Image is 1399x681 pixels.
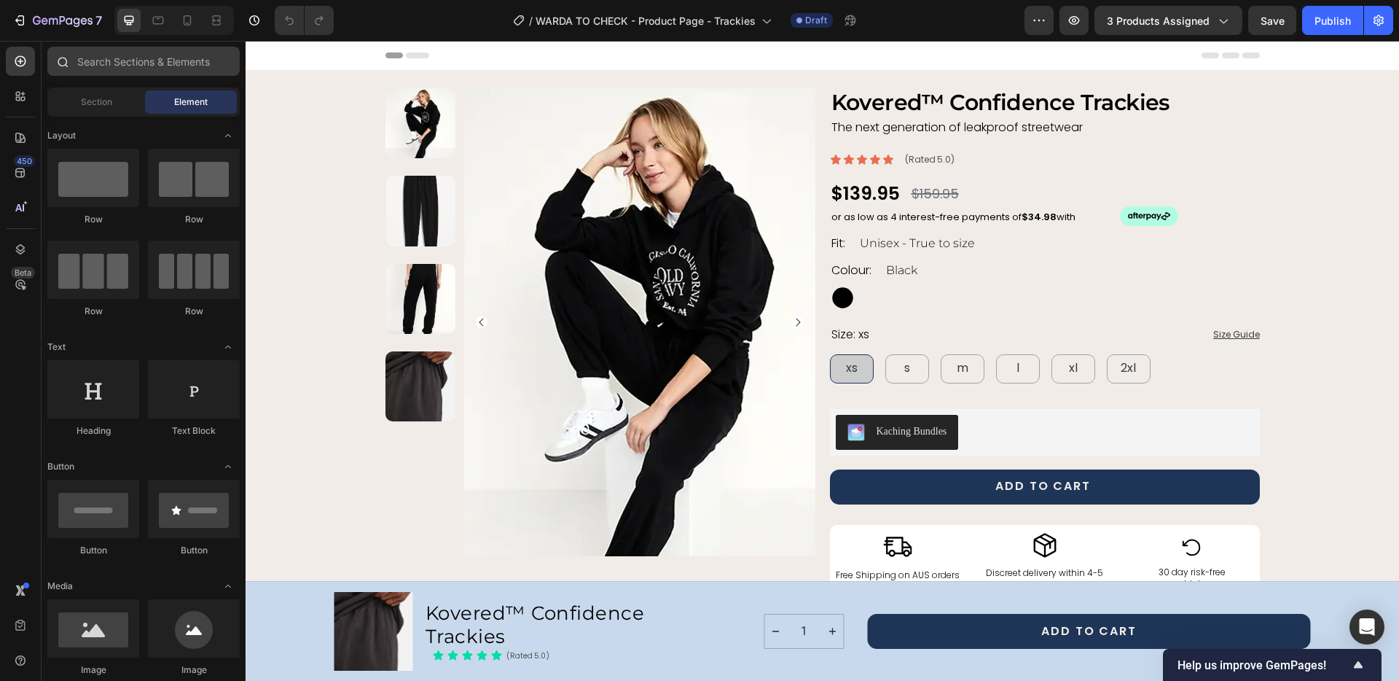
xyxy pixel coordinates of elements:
[47,305,139,318] div: Row
[47,213,139,226] div: Row
[161,86,246,96] div: Keywords by Traffic
[546,276,558,287] button: Carousel Next Arrow
[230,276,242,287] button: Carousel Back Arrow
[776,169,811,183] strong: $34.98
[47,424,139,437] div: Heading
[216,575,240,598] span: Toggle open
[586,78,837,95] span: The next generation of leakproof streetwear
[796,583,891,598] div: Add to Cart
[520,574,541,607] button: decrement
[576,574,598,607] button: increment
[590,374,713,409] button: Kaching Bundles
[586,222,626,238] p: Colour:
[174,96,208,109] span: Element
[771,319,774,335] span: l
[584,141,656,166] div: $139.95
[275,6,334,35] div: Undo/Redo
[590,528,714,552] span: Free Shipping on AUS orders $99+
[875,319,890,335] span: 2xl
[95,12,102,29] p: 7
[968,288,1014,300] a: Size Guide
[47,664,139,677] div: Image
[1349,610,1384,645] div: Open Intercom Messenger
[586,195,600,211] p: Fit:
[148,213,240,226] div: Row
[39,85,51,96] img: tab_domain_overview_orange.svg
[261,610,304,620] p: (Rated 5.0)
[913,525,980,537] span: 30 day risk-free
[584,47,1014,77] h2: Kovered™ Confidence Trackies
[631,383,702,398] div: Kaching Bundles
[148,544,240,557] div: Button
[1094,6,1242,35] button: 3 products assigned
[805,14,827,27] span: Draft
[47,340,66,354] span: Text
[148,305,240,318] div: Row
[1314,13,1351,28] div: Publish
[659,113,1012,125] p: (Rated 5.0)
[41,23,71,35] div: v 4.0.25
[148,664,240,677] div: Image
[823,319,832,335] span: xl
[55,86,130,96] div: Domain Overview
[1177,656,1367,674] button: Show survey - Help us improve GemPages!
[1302,6,1363,35] button: Publish
[145,85,157,96] img: tab_keywords_by_traffic_grey.svg
[541,574,576,607] input: quantity
[584,284,625,303] legend: Size: xs
[874,166,933,186] img: gempages_580925231405728264-3d27ce37-efc4-43e7-8a30-f71d279682b9.png
[246,41,1399,681] iframe: Design area
[750,438,845,453] div: ADD TO CART
[148,424,240,437] div: Text Block
[614,195,729,211] p: Unisex - True to size
[1177,658,1349,672] span: Help us improve GemPages!
[638,491,667,521] img: gempages_580925231405728264-dbfa464e-ddb8-4a05-a449-f082e12cad63.svg
[11,267,35,279] div: Beta
[81,96,112,109] span: Section
[1261,15,1285,27] span: Save
[622,573,1065,608] button: Add to Cart
[640,222,672,238] p: Black
[14,155,35,167] div: 450
[602,383,619,400] img: KachingBundles.png
[216,124,240,147] span: Toggle open
[216,455,240,478] span: Toggle open
[47,460,74,473] span: Button
[23,23,35,35] img: logo_orange.svg
[47,580,73,593] span: Media
[740,526,858,550] span: Discreet delivery within 4-5 business days*
[38,38,160,50] div: Domain: [DOMAIN_NAME]
[47,47,240,76] input: Search Sections & Elements
[216,335,240,359] span: Toggle open
[665,144,715,163] div: $159.95
[23,38,35,50] img: website_grey.svg
[711,319,723,335] span: m
[536,13,756,28] span: WARDA TO CHECK - Product Page - Trackies
[584,429,1014,464] button: ADD TO CART
[600,319,612,335] span: xs
[47,544,139,557] div: Button
[586,169,830,183] span: or as low as 4 interest-free payments of with
[938,537,955,549] span: trial
[6,6,109,35] button: 7
[1107,13,1210,28] span: 3 products assigned
[659,319,665,335] span: s
[1248,6,1296,35] button: Save
[47,129,76,142] span: Layout
[529,13,533,28] span: /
